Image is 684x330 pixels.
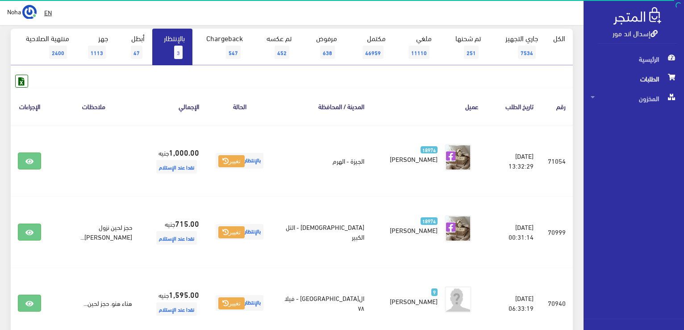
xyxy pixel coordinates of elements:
td: الجيزة - الهرم [273,125,371,197]
a: المخزون [584,89,684,108]
a: ملغي11110 [393,29,439,65]
th: عميل [371,88,486,125]
a: منتهية الصلاحية2400 [11,29,77,65]
span: 18974 [421,146,438,154]
a: الكل [546,29,573,47]
a: 9 [PERSON_NAME] [386,286,438,306]
span: بالإنتظار [216,153,263,169]
img: picture [445,215,471,242]
td: حجز لحين نزول [PERSON_NAME]... [48,196,139,267]
span: نقدا عند الإستلام [156,302,197,316]
td: 70999 [541,196,573,267]
a: EN [41,4,55,21]
a: الطلبات [584,69,684,89]
button: تغيير [218,155,245,168]
span: 3 [174,46,183,59]
td: [DEMOGRAPHIC_DATA] - التل الكبير [273,196,371,267]
strong: 715.00 [175,217,199,229]
span: 452 [275,46,289,59]
a: 18974 [PERSON_NAME] [386,215,438,235]
td: 71054 [541,125,573,197]
span: 46959 [363,46,384,59]
td: جنيه [139,196,206,267]
th: اﻹجمالي [139,88,206,125]
span: المخزون [591,89,677,108]
span: [PERSON_NAME] [390,152,438,165]
span: Noha [7,6,21,17]
span: نقدا عند الإستلام [156,231,197,245]
a: مرفوض638 [299,29,345,65]
th: الحالة [206,88,273,125]
td: جنيه [139,125,206,197]
img: picture [445,144,471,171]
span: بالإنتظار [216,224,263,240]
button: تغيير [218,297,245,310]
span: نقدا عند الإستلام [156,160,197,173]
a: تم شحنها251 [439,29,488,65]
img: avatar.png [445,286,471,313]
a: إسدال اند مور [613,26,658,39]
span: 547 [226,46,241,59]
th: الإجراءات [11,88,48,125]
strong: 1,595.00 [169,288,199,300]
span: 11110 [409,46,430,59]
img: . [613,7,661,25]
button: تغيير [218,226,245,239]
u: EN [44,7,52,18]
td: [DATE] 13:32:29 [486,125,541,197]
th: تاريخ الطلب [486,88,541,125]
strong: 1,000.00 [169,146,199,158]
span: [PERSON_NAME] [390,295,438,307]
a: أبطل47 [116,29,152,65]
a: الرئيسية [584,49,684,69]
a: 18974 [PERSON_NAME] [386,144,438,164]
a: ... Noha [7,4,37,19]
span: 9 [431,288,438,296]
span: 638 [320,46,335,59]
a: Chargeback547 [192,29,250,65]
span: الرئيسية [591,49,677,69]
img: ... [22,5,37,19]
span: 18974 [421,217,438,225]
span: 2400 [49,46,67,59]
a: بالإنتظار3 [152,29,192,65]
span: [PERSON_NAME] [390,224,438,236]
th: رقم [541,88,573,125]
td: [DATE] 00:31:14 [486,196,541,267]
th: ملاحظات [48,88,139,125]
span: 7534 [518,46,536,59]
a: مكتمل46959 [345,29,393,65]
span: 47 [131,46,142,59]
a: جهز1113 [77,29,116,65]
span: بالإنتظار [216,295,263,311]
a: تم عكسه452 [250,29,299,65]
span: 1113 [88,46,106,59]
a: جاري التجهيز7534 [488,29,546,65]
span: الطلبات [591,69,677,89]
th: المدينة / المحافظة [273,88,371,125]
span: 251 [464,46,479,59]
